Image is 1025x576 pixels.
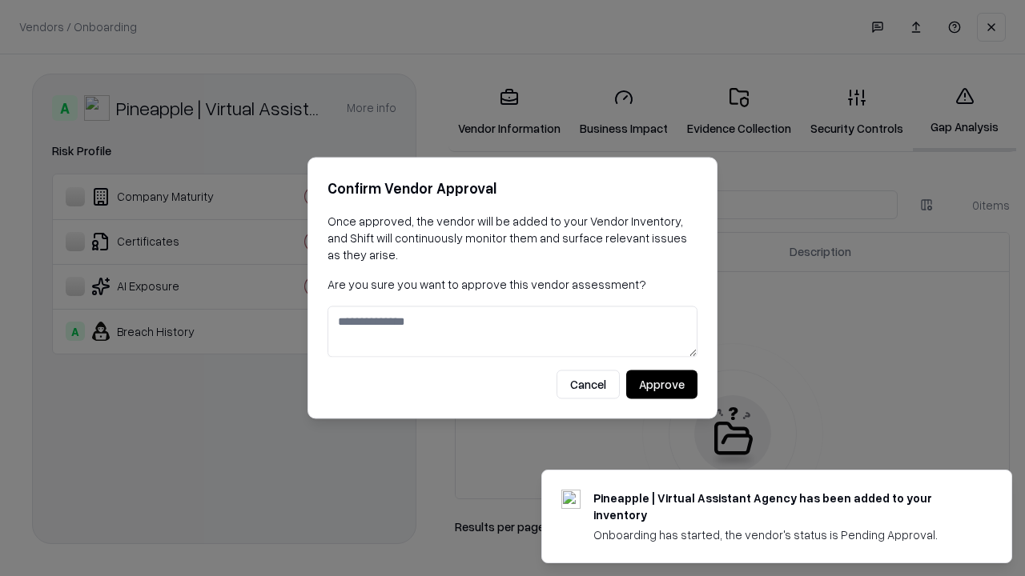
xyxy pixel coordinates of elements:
[593,490,973,523] div: Pineapple | Virtual Assistant Agency has been added to your inventory
[328,276,697,293] p: Are you sure you want to approve this vendor assessment?
[593,526,973,543] div: Onboarding has started, the vendor's status is Pending Approval.
[561,490,581,509] img: trypineapple.com
[557,370,620,399] button: Cancel
[626,370,697,399] button: Approve
[328,213,697,263] p: Once approved, the vendor will be added to your Vendor Inventory, and Shift will continuously mon...
[328,177,697,200] h2: Confirm Vendor Approval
